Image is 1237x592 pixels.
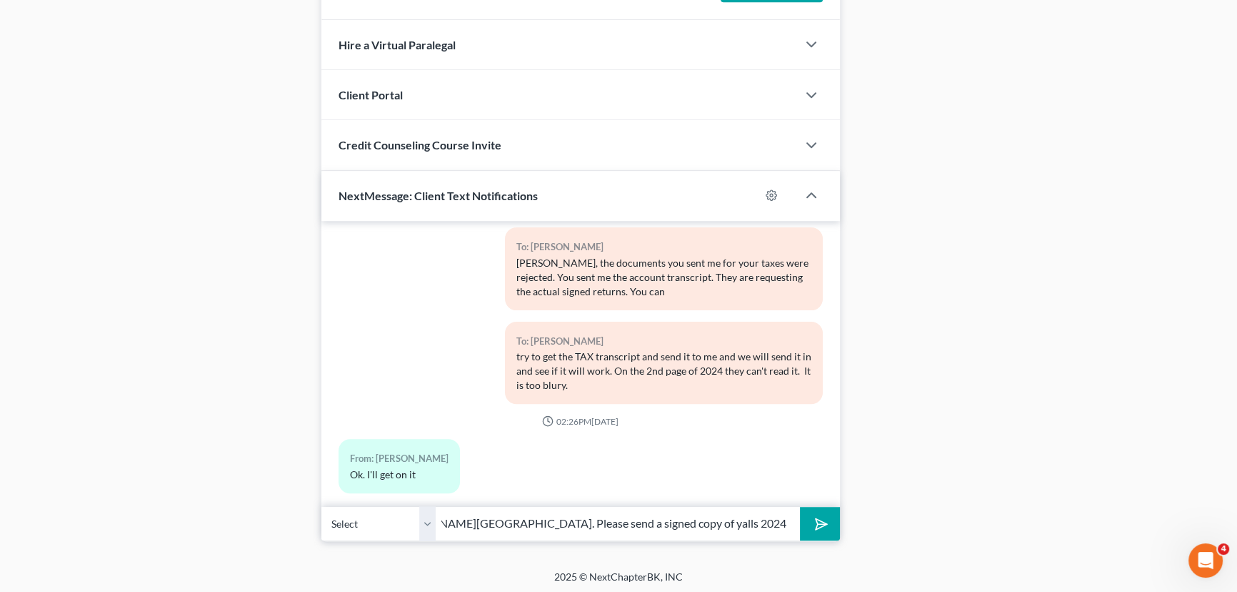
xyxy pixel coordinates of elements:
span: NextMessage: Client Text Notifications [339,189,538,202]
div: Ok. I'll get on it [350,468,449,482]
span: Client Portal [339,88,403,102]
div: [PERSON_NAME], the documents you sent me for your taxes were rejected. You sent me the account tr... [516,256,811,299]
span: Credit Counseling Course Invite [339,138,501,152]
span: 4 [1218,543,1229,555]
div: try to get the TAX transcript and send it to me and we will send it in and see if it will work. O... [516,350,811,393]
span: Hire a Virtual Paralegal [339,38,456,51]
input: Say something... [436,506,800,541]
div: To: [PERSON_NAME] [516,333,811,350]
iframe: Intercom live chat [1188,543,1223,578]
div: From: [PERSON_NAME] [350,450,449,467]
div: To: [PERSON_NAME] [516,239,811,255]
div: 02:26PM[DATE] [339,415,823,428]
